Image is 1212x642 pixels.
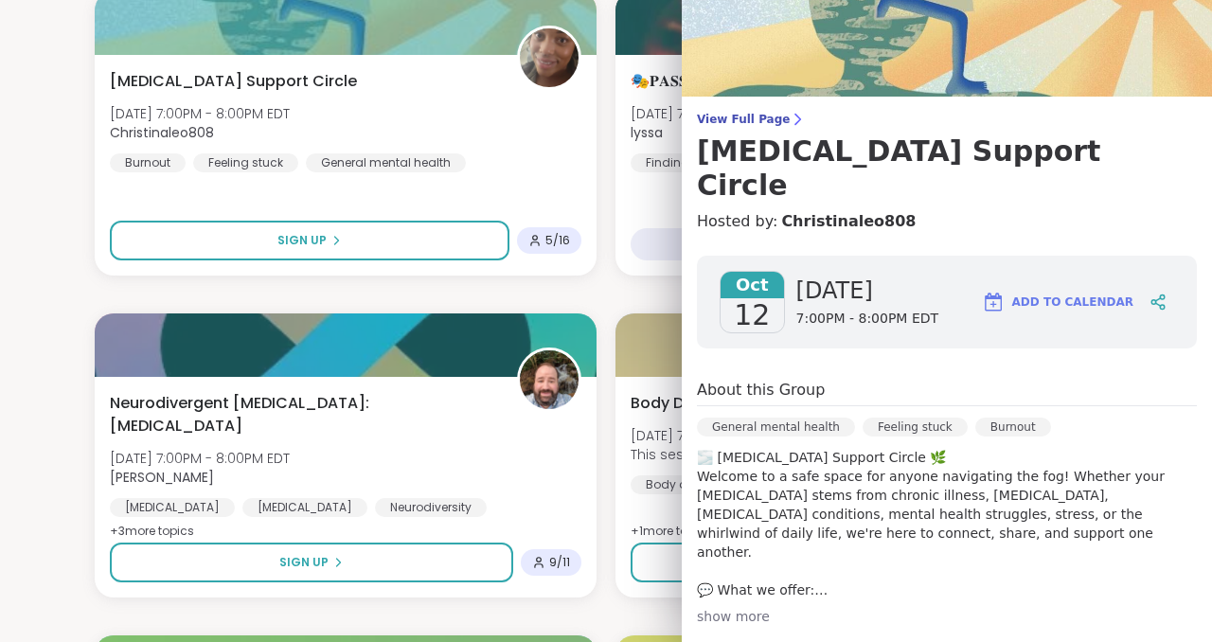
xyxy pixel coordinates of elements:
[242,498,367,517] div: [MEDICAL_DATA]
[279,554,329,571] span: Sign Up
[982,291,1005,313] img: ShareWell Logomark
[631,123,663,142] b: lyssa
[110,104,290,123] span: [DATE] 7:00PM - 8:00PM EDT
[631,426,829,445] span: [DATE] 7:00PM - 8:00PM EDT
[697,210,1197,233] h4: Hosted by:
[796,310,939,329] span: 7:00PM - 8:00PM EDT
[697,607,1197,626] div: show more
[375,498,487,517] div: Neurodiversity
[631,475,747,494] div: Body doubling
[697,112,1197,203] a: View Full Page[MEDICAL_DATA] Support Circle
[631,445,829,464] span: This session is Group-hosted
[631,104,811,123] span: [DATE] 7:00PM - 8:00PM EDT
[631,153,755,172] div: Finding purpose
[973,279,1142,325] button: Add to Calendar
[697,134,1197,203] h3: [MEDICAL_DATA] Support Circle
[110,392,496,437] span: Neurodivergent [MEDICAL_DATA]: [MEDICAL_DATA]
[193,153,298,172] div: Feeling stuck
[697,418,855,437] div: General mental health
[863,418,968,437] div: Feeling stuck
[1012,294,1133,311] span: Add to Calendar
[110,449,290,468] span: [DATE] 7:00PM - 8:00PM EDT
[631,228,1026,260] div: Group Full
[781,210,916,233] a: Christinaleo808
[277,232,327,249] span: Sign Up
[520,28,579,87] img: Christinaleo808
[110,221,509,260] button: Sign Up
[545,233,570,248] span: 5 / 16
[697,379,825,401] h4: About this Group
[110,153,186,172] div: Burnout
[631,392,930,415] span: Body Doubling: Afternoon Focus & Flow
[110,498,235,517] div: [MEDICAL_DATA]
[697,448,1197,599] p: 🌫️ [MEDICAL_DATA] Support Circle 🌿 Welcome to a safe space for anyone navigating the fog! Whether...
[721,272,784,298] span: Oct
[631,70,792,93] span: 🎭𝐏𝐀𝐒𝐒𝐈𝐎𝐍 𝐏𝐀𝐑𝐓𝐘🎭
[697,112,1197,127] span: View Full Page
[110,468,214,487] b: [PERSON_NAME]
[520,350,579,409] img: Brian_L
[110,70,357,93] span: [MEDICAL_DATA] Support Circle
[631,543,1034,582] button: Sign Up
[110,543,513,582] button: Sign Up
[796,276,939,306] span: [DATE]
[734,298,770,332] span: 12
[110,123,214,142] b: Christinaleo808
[975,418,1051,437] div: Burnout
[306,153,466,172] div: General mental health
[549,555,570,570] span: 9 / 11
